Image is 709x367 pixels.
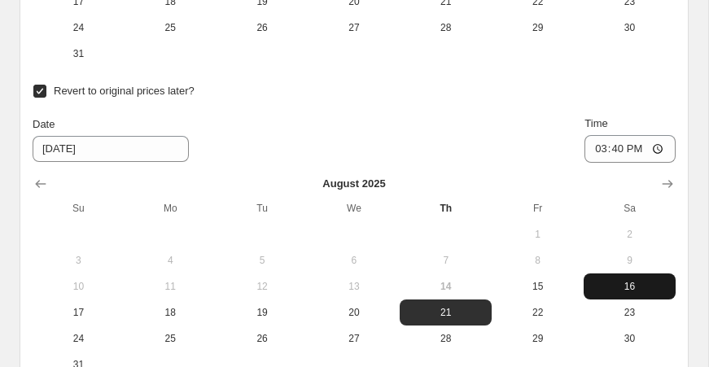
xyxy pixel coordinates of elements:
[492,195,584,221] th: Friday
[223,254,302,267] span: 5
[33,325,125,352] button: Sunday August 24 2025
[590,254,669,267] span: 9
[223,202,302,215] span: Tu
[584,273,676,299] button: Saturday August 16 2025
[223,21,302,34] span: 26
[406,306,485,319] span: 21
[315,306,394,319] span: 20
[584,15,676,41] button: Saturday August 30 2025
[217,15,309,41] button: Tuesday August 26 2025
[125,325,217,352] button: Monday August 25 2025
[33,273,125,299] button: Sunday August 10 2025
[309,15,400,41] button: Wednesday August 27 2025
[492,221,584,247] button: Friday August 1 2025
[33,15,125,41] button: Sunday August 24 2025
[309,325,400,352] button: Wednesday August 27 2025
[309,247,400,273] button: Wednesday August 6 2025
[584,117,607,129] span: Time
[584,221,676,247] button: Saturday August 2 2025
[33,118,55,130] span: Date
[584,299,676,325] button: Saturday August 23 2025
[125,15,217,41] button: Monday August 25 2025
[315,254,394,267] span: 6
[584,247,676,273] button: Saturday August 9 2025
[131,332,210,345] span: 25
[39,332,118,345] span: 24
[29,173,52,195] button: Show previous month, July 2025
[590,306,669,319] span: 23
[33,247,125,273] button: Sunday August 3 2025
[406,254,485,267] span: 7
[131,202,210,215] span: Mo
[400,15,492,41] button: Thursday August 28 2025
[315,202,394,215] span: We
[315,332,394,345] span: 27
[492,299,584,325] button: Friday August 22 2025
[590,21,669,34] span: 30
[498,280,577,293] span: 15
[217,273,309,299] button: Tuesday August 12 2025
[33,195,125,221] th: Sunday
[406,21,485,34] span: 28
[33,41,125,67] button: Sunday August 31 2025
[131,254,210,267] span: 4
[39,254,118,267] span: 3
[315,280,394,293] span: 13
[131,306,210,319] span: 18
[400,273,492,299] button: Today Thursday August 14 2025
[39,306,118,319] span: 17
[125,273,217,299] button: Monday August 11 2025
[33,136,189,162] input: 8/14/2025
[400,299,492,325] button: Thursday August 21 2025
[492,325,584,352] button: Friday August 29 2025
[492,247,584,273] button: Friday August 8 2025
[492,15,584,41] button: Friday August 29 2025
[217,247,309,273] button: Tuesday August 5 2025
[498,202,577,215] span: Fr
[125,299,217,325] button: Monday August 18 2025
[492,273,584,299] button: Friday August 15 2025
[309,299,400,325] button: Wednesday August 20 2025
[315,21,394,34] span: 27
[590,228,669,241] span: 2
[223,332,302,345] span: 26
[584,135,676,163] input: 12:00
[406,332,485,345] span: 28
[498,306,577,319] span: 22
[223,280,302,293] span: 12
[656,173,679,195] button: Show next month, September 2025
[406,202,485,215] span: Th
[400,325,492,352] button: Thursday August 28 2025
[498,21,577,34] span: 29
[217,299,309,325] button: Tuesday August 19 2025
[498,228,577,241] span: 1
[223,306,302,319] span: 19
[131,280,210,293] span: 11
[590,202,669,215] span: Sa
[400,247,492,273] button: Thursday August 7 2025
[309,273,400,299] button: Wednesday August 13 2025
[125,195,217,221] th: Monday
[39,202,118,215] span: Su
[590,280,669,293] span: 16
[498,332,577,345] span: 29
[131,21,210,34] span: 25
[498,254,577,267] span: 8
[584,195,676,221] th: Saturday
[125,247,217,273] button: Monday August 4 2025
[39,280,118,293] span: 10
[406,280,485,293] span: 14
[54,85,195,97] span: Revert to original prices later?
[584,325,676,352] button: Saturday August 30 2025
[217,195,309,221] th: Tuesday
[400,195,492,221] th: Thursday
[590,332,669,345] span: 30
[309,195,400,221] th: Wednesday
[33,299,125,325] button: Sunday August 17 2025
[39,21,118,34] span: 24
[217,325,309,352] button: Tuesday August 26 2025
[39,47,118,60] span: 31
